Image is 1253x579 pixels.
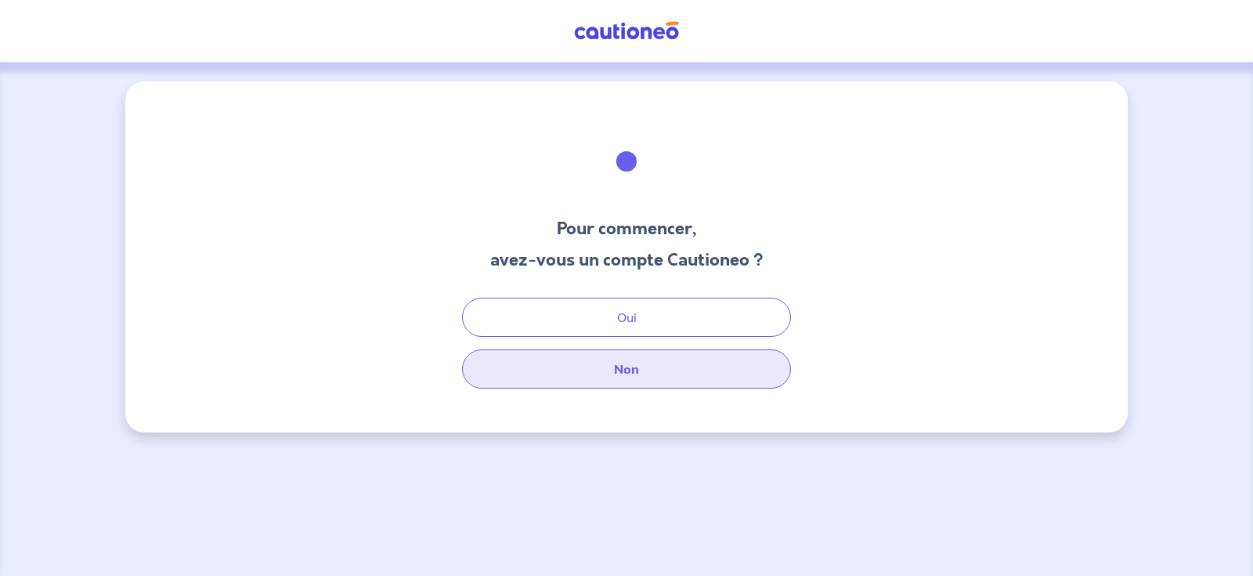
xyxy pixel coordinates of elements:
[490,216,764,241] h3: Pour commencer,
[462,298,791,337] button: Oui
[584,119,669,204] img: illu_welcome.svg
[490,248,764,273] h3: avez-vous un compte Cautioneo ?
[568,21,685,41] img: Cautioneo
[462,349,791,389] button: Non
